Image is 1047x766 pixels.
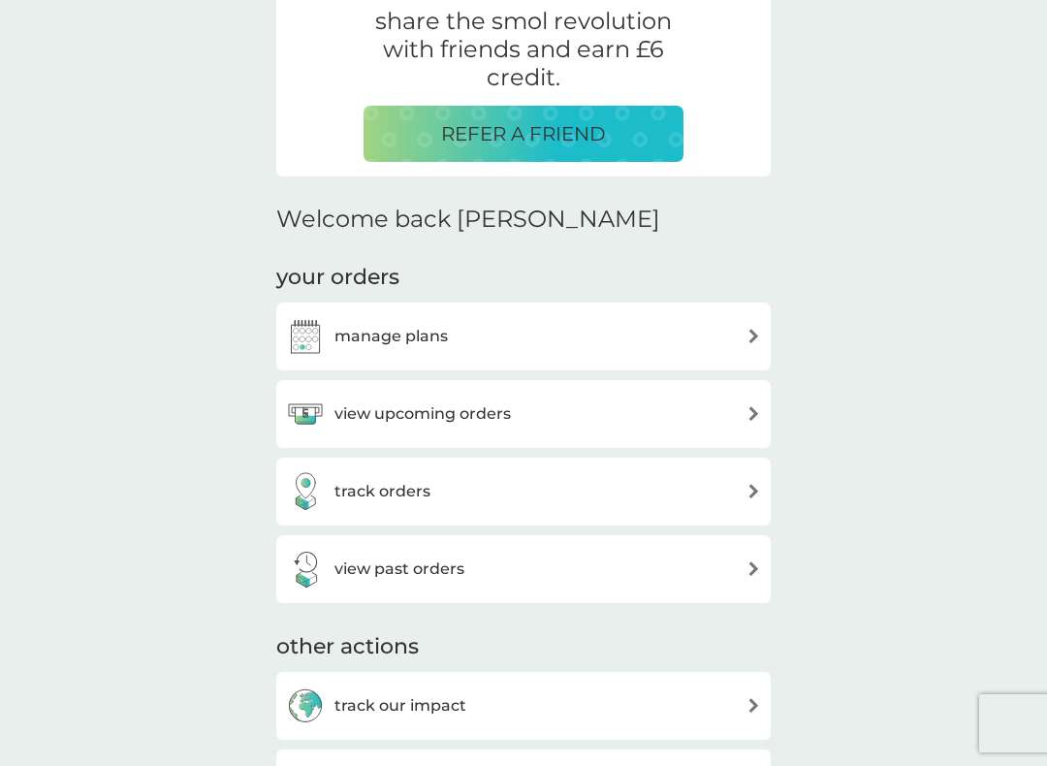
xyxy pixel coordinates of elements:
h3: view upcoming orders [334,401,511,427]
img: arrow right [746,406,761,421]
button: REFER A FRIEND [364,106,683,162]
h3: track our impact [334,693,466,718]
img: arrow right [746,329,761,343]
h2: Welcome back [PERSON_NAME] [276,206,660,234]
p: REFER A FRIEND [441,118,606,149]
h3: your orders [276,263,399,293]
img: arrow right [746,698,761,713]
p: share the smol revolution with friends and earn £6 credit. [364,8,683,91]
img: arrow right [746,561,761,576]
h3: track orders [334,479,430,504]
img: arrow right [746,484,761,498]
h3: other actions [276,632,419,662]
h3: manage plans [334,324,448,349]
h3: view past orders [334,557,464,582]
